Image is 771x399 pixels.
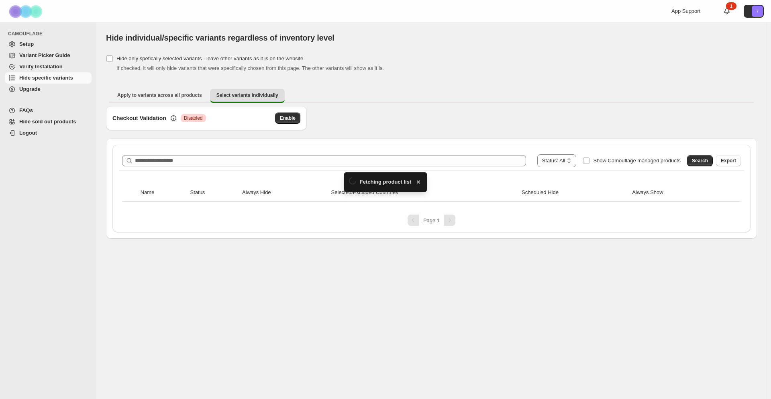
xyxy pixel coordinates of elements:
a: Variant Picker Guide [5,50,92,61]
span: If checked, it will only hide variants that were specifically chosen from this page. The other va... [116,65,384,71]
a: Hide specific variants [5,72,92,84]
button: Enable [275,113,300,124]
a: Hide sold out products [5,116,92,127]
span: Search [692,158,708,164]
span: Avatar with initials 7 [752,6,763,17]
div: 1 [726,2,736,10]
span: Logout [19,130,37,136]
a: 1 [723,7,731,15]
nav: Pagination [119,215,744,226]
th: Always Show [630,184,725,202]
button: Avatar with initials 7 [744,5,764,18]
th: Scheduled Hide [519,184,630,202]
th: Selected/Excluded Countries [329,184,520,202]
span: Disabled [184,115,203,121]
th: Status [188,184,240,202]
button: Apply to variants across all products [111,89,208,102]
div: Select variants individually [106,106,757,239]
a: Verify Installation [5,61,92,72]
a: Upgrade [5,84,92,95]
span: Setup [19,41,34,47]
span: CAMOUFLAGE [8,31,92,37]
a: FAQs [5,105,92,116]
span: Hide individual/specific variants regardless of inventory level [106,33,335,42]
span: Fetching product list [360,178,412,186]
button: Export [716,155,741,166]
span: FAQs [19,107,33,113]
button: Select variants individually [210,89,285,103]
span: Export [721,158,736,164]
img: Camouflage [6,0,47,23]
th: Name [138,184,188,202]
span: Select variants individually [216,92,278,98]
a: Setup [5,39,92,50]
th: Always Hide [240,184,329,202]
text: 7 [756,9,759,14]
span: Hide only spefically selected variants - leave other variants as it is on the website [116,55,303,61]
span: Upgrade [19,86,41,92]
span: Hide specific variants [19,75,73,81]
span: Show Camouflage managed products [593,158,681,164]
button: Search [687,155,713,166]
span: Verify Installation [19,63,63,70]
span: Hide sold out products [19,119,76,125]
h3: Checkout Validation [112,114,166,122]
span: Variant Picker Guide [19,52,70,58]
a: Logout [5,127,92,139]
span: Page 1 [423,217,440,223]
span: Apply to variants across all products [117,92,202,98]
span: Enable [280,115,296,121]
span: App Support [671,8,700,14]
